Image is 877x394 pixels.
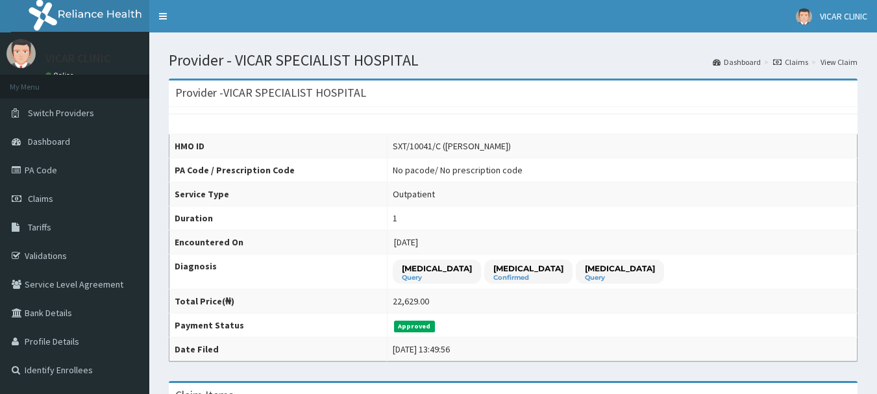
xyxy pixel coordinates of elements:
[28,193,53,204] span: Claims
[393,343,450,356] div: [DATE] 13:49:56
[169,314,388,338] th: Payment Status
[169,134,388,158] th: HMO ID
[393,295,429,308] div: 22,629.00
[45,71,77,80] a: Online
[169,52,858,69] h1: Provider - VICAR SPECIALIST HOSPITAL
[402,263,472,274] p: [MEDICAL_DATA]
[393,212,397,225] div: 1
[175,87,366,99] h3: Provider - VICAR SPECIALIST HOSPITAL
[394,236,418,248] span: [DATE]
[169,230,388,254] th: Encountered On
[28,107,94,119] span: Switch Providers
[393,188,435,201] div: Outpatient
[45,53,110,64] p: VICAR CLINIC
[773,56,808,68] a: Claims
[169,182,388,206] th: Service Type
[169,206,388,230] th: Duration
[493,275,563,281] small: Confirmed
[169,289,388,314] th: Total Price(₦)
[169,338,388,362] th: Date Filed
[820,10,867,22] span: VICAR CLINIC
[28,136,70,147] span: Dashboard
[713,56,761,68] a: Dashboard
[169,254,388,289] th: Diagnosis
[402,275,472,281] small: Query
[394,321,435,332] span: Approved
[493,263,563,274] p: [MEDICAL_DATA]
[796,8,812,25] img: User Image
[585,263,655,274] p: [MEDICAL_DATA]
[821,56,858,68] a: View Claim
[6,39,36,68] img: User Image
[28,221,51,233] span: Tariffs
[585,275,655,281] small: Query
[169,158,388,182] th: PA Code / Prescription Code
[393,140,511,153] div: SXT/10041/C ([PERSON_NAME])
[393,164,523,177] div: No pacode / No prescription code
